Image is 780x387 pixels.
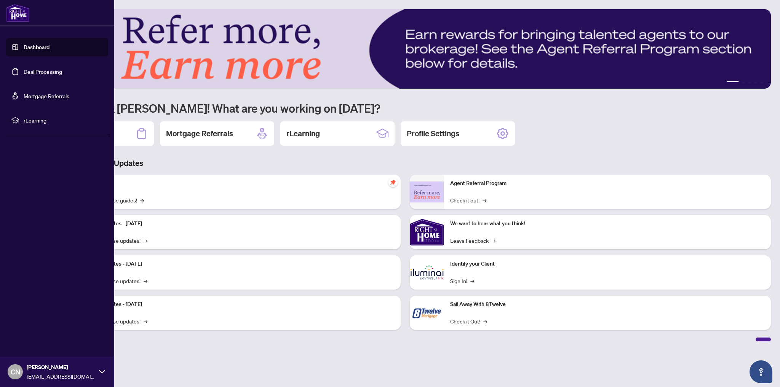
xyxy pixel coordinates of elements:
[450,220,765,228] p: We want to hear what you think!
[407,128,459,139] h2: Profile Settings
[450,260,765,268] p: Identify your Client
[80,260,395,268] p: Platform Updates - [DATE]
[24,92,69,99] a: Mortgage Referrals
[742,81,745,84] button: 2
[80,300,395,309] p: Platform Updates - [DATE]
[40,9,771,89] img: Slide 0
[760,81,763,84] button: 5
[40,158,771,169] h3: Brokerage & Industry Updates
[388,178,398,187] span: pushpin
[483,196,486,204] span: →
[24,68,62,75] a: Deal Processing
[40,101,771,115] h1: Welcome back [PERSON_NAME]! What are you working on [DATE]?
[27,363,95,371] span: [PERSON_NAME]
[286,128,320,139] h2: rLearning
[483,317,487,325] span: →
[140,196,144,204] span: →
[144,277,147,285] span: →
[144,236,147,245] span: →
[6,4,30,22] img: logo
[748,81,751,84] button: 3
[754,81,757,84] button: 4
[450,236,495,245] a: Leave Feedback→
[450,317,487,325] a: Check it Out!→
[450,277,474,285] a: Sign In!→
[470,277,474,285] span: →
[410,255,444,290] img: Identify your Client
[450,300,765,309] p: Sail Away With 8Twelve
[80,179,395,188] p: Self-Help
[450,196,486,204] a: Check it out!→
[750,360,772,383] button: Open asap
[727,81,739,84] button: 1
[27,372,95,381] span: [EMAIL_ADDRESS][DOMAIN_NAME]
[492,236,495,245] span: →
[166,128,233,139] h2: Mortgage Referrals
[410,296,444,330] img: Sail Away With 8Twelve
[450,179,765,188] p: Agent Referral Program
[80,220,395,228] p: Platform Updates - [DATE]
[144,317,147,325] span: →
[24,116,103,124] span: rLearning
[410,182,444,202] img: Agent Referral Program
[410,215,444,249] img: We want to hear what you think!
[24,44,50,51] a: Dashboard
[11,366,20,377] span: CN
